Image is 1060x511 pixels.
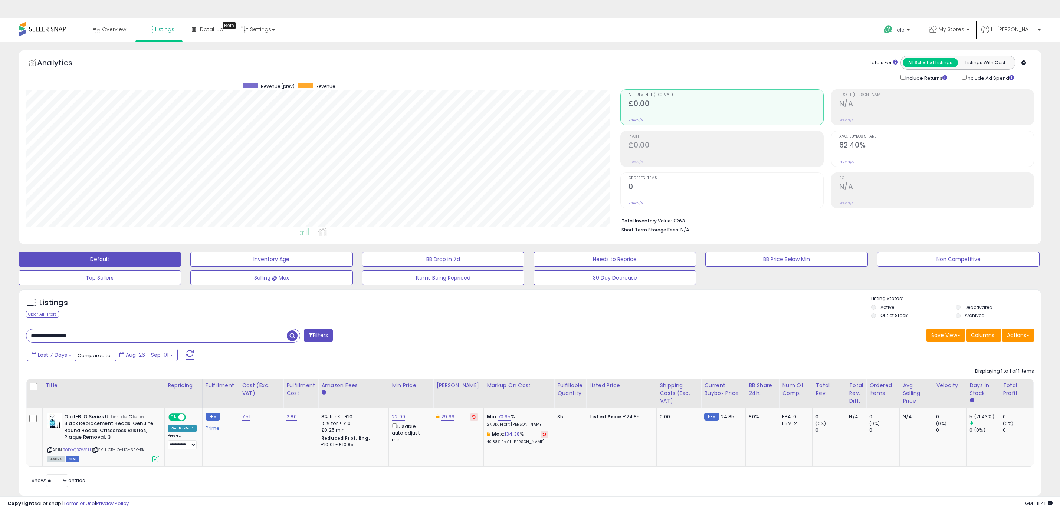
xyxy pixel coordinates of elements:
span: Overview [102,26,126,33]
a: DataHub [186,18,229,40]
button: Listings With Cost [958,58,1013,67]
span: Avg. Buybox Share [839,135,1034,139]
div: 0 [936,427,966,433]
button: Needs to Reprice [534,252,696,267]
div: Include Ad Spend [956,73,1026,82]
div: Fulfillable Quantity [557,382,583,397]
span: Aug-26 - Sep-01 [126,351,168,359]
small: Prev: N/A [629,201,643,205]
div: Prime [206,422,233,431]
span: Revenue [316,83,335,89]
h5: Listings [39,298,68,308]
a: Help [878,19,917,42]
div: £0.25 min [321,427,383,433]
h2: N/A [839,182,1034,192]
span: Net Revenue (Exc. VAT) [629,93,823,97]
div: Min Price [392,382,430,389]
button: Default [19,252,181,267]
th: The percentage added to the cost of goods (COGS) that forms the calculator for Min & Max prices. [484,379,554,408]
small: (0%) [936,421,946,426]
div: 0 (0%) [969,427,1000,433]
li: £263 [621,216,1028,225]
small: Prev: N/A [629,118,643,122]
span: N/A [680,226,689,233]
label: Archived [965,312,985,319]
span: Profit [PERSON_NAME] [839,93,1034,97]
div: £24.85 [589,413,651,420]
h5: Analytics [37,57,87,70]
div: % [487,431,548,445]
h2: £0.00 [629,141,823,151]
a: Terms of Use [63,500,95,507]
div: 8% for <= £10 [321,413,383,420]
div: £10.01 - £10.85 [321,442,383,448]
div: 0 [815,413,846,420]
a: 70.95 [498,413,511,421]
span: ON [169,414,178,420]
p: Listing States: [871,295,1041,302]
div: Velocity [936,382,963,389]
button: Top Sellers [19,270,181,285]
div: 15% for > £10 [321,420,383,427]
button: Columns [966,329,1001,342]
a: Privacy Policy [96,500,129,507]
div: Current Buybox Price [704,382,742,397]
span: Ordered Items [629,176,823,180]
b: Min: [487,413,498,420]
div: 0 [936,413,966,420]
div: Num of Comp. [782,382,809,397]
label: Active [880,304,894,310]
div: BB Share 24h. [749,382,776,397]
div: Title [46,382,161,389]
div: Include Returns [895,73,956,82]
i: Get Help [883,25,893,34]
button: Non Competitive [877,252,1040,267]
small: Prev: N/A [629,159,643,164]
a: My Stores [923,18,975,42]
div: 0.00 [660,413,695,420]
div: Avg Selling Price [903,382,930,405]
div: Preset: [168,433,197,450]
span: ROI [839,176,1034,180]
a: Hi [PERSON_NAME] [981,26,1041,42]
div: Cost (Exc. VAT) [242,382,280,397]
div: Win BuyBox * [168,425,197,432]
div: Displaying 1 to 1 of 1 items [975,368,1034,375]
div: Ordered Items [869,382,896,397]
span: DataHub [200,26,223,33]
img: 41E5lPMiAXL._SL40_.jpg [47,413,62,428]
a: Settings [235,18,280,40]
a: 29.99 [441,413,454,421]
span: Show: entries [32,477,85,484]
span: 2025-09-10 11:41 GMT [1025,500,1053,507]
div: Totals For [869,59,898,66]
span: Help [895,27,905,33]
div: [PERSON_NAME] [436,382,480,389]
p: 40.38% Profit [PERSON_NAME] [487,439,548,445]
span: 24.85 [721,413,735,420]
div: Tooltip anchor [223,22,236,29]
small: FBM [704,413,719,421]
div: 0 [1003,413,1033,420]
h2: 0 [629,182,823,192]
div: Total Profit [1003,382,1030,397]
div: ASIN: [47,413,159,462]
div: Shipping Costs (Exc. VAT) [660,382,698,405]
div: 5 (71.43%) [969,413,1000,420]
button: Save View [926,329,965,342]
small: Prev: N/A [839,201,854,205]
div: Repricing [168,382,199,389]
div: % [487,413,548,427]
div: Listed Price [589,382,653,389]
div: Fulfillment [206,382,236,389]
strong: Copyright [7,500,35,507]
label: Deactivated [965,304,992,310]
span: Revenue (prev) [261,83,295,89]
div: 80% [749,413,773,420]
h2: 62.40% [839,141,1034,151]
div: Total Rev. Diff. [849,382,863,405]
span: Profit [629,135,823,139]
a: Overview [87,18,132,40]
small: (0%) [815,421,826,426]
small: Prev: N/A [839,159,854,164]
